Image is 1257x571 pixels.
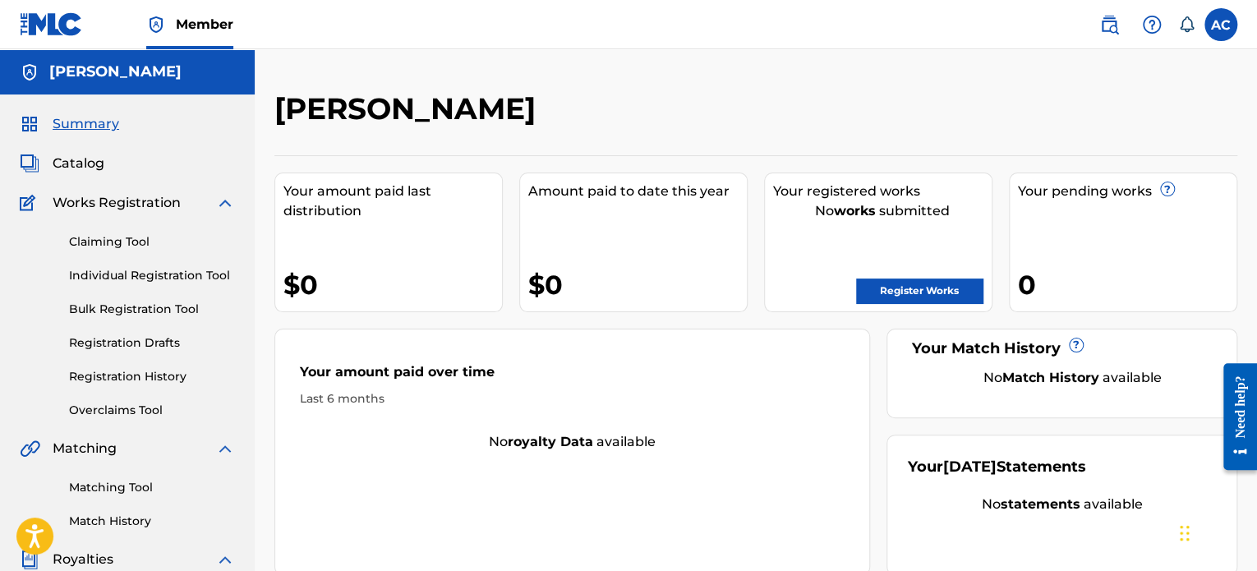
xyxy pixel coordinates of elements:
div: Your Statements [908,456,1086,478]
a: Bulk Registration Tool [69,301,235,318]
img: Accounts [20,62,39,82]
span: ? [1161,182,1174,196]
div: No submitted [773,201,992,221]
div: Last 6 months [300,390,845,408]
img: help [1142,15,1162,35]
div: Your amount paid over time [300,362,845,390]
iframe: Chat Widget [1175,492,1257,571]
span: Works Registration [53,193,181,213]
span: Summary [53,114,119,134]
img: Summary [20,114,39,134]
div: Your Match History [908,338,1216,360]
img: Catalog [20,154,39,173]
strong: statements [1001,496,1080,512]
img: expand [215,550,235,569]
img: Royalties [20,550,39,569]
img: expand [215,193,235,213]
iframe: Resource Center [1211,351,1257,483]
h5: Agata Chodowicz [49,62,182,81]
span: Matching [53,439,117,458]
div: $0 [283,266,502,303]
h2: [PERSON_NAME] [274,90,544,127]
div: User Menu [1204,8,1237,41]
div: No available [275,432,869,452]
a: Match History [69,513,235,530]
a: Register Works [856,279,983,303]
div: Widget de chat [1175,492,1257,571]
img: search [1099,15,1119,35]
div: Notifications [1178,16,1195,33]
img: expand [215,439,235,458]
div: Your pending works [1018,182,1236,201]
a: Overclaims Tool [69,402,235,419]
span: ? [1070,338,1083,352]
a: SummarySummary [20,114,119,134]
div: Help [1135,8,1168,41]
a: Registration Drafts [69,334,235,352]
strong: works [834,203,876,219]
a: Registration History [69,368,235,385]
a: Claiming Tool [69,233,235,251]
div: Your registered works [773,182,992,201]
span: [DATE] [943,458,997,476]
div: No available [928,368,1216,388]
div: $0 [528,266,747,303]
div: Your amount paid last distribution [283,182,502,221]
div: Amount paid to date this year [528,182,747,201]
span: Catalog [53,154,104,173]
img: Top Rightsholder [146,15,166,35]
a: Individual Registration Tool [69,267,235,284]
img: Matching [20,439,40,458]
a: Public Search [1093,8,1126,41]
a: Matching Tool [69,479,235,496]
strong: Match History [1002,370,1099,385]
strong: royalty data [508,434,593,449]
span: Member [176,15,233,34]
div: No available [908,495,1216,514]
div: 0 [1018,266,1236,303]
div: Arrastrar [1180,509,1190,558]
a: CatalogCatalog [20,154,104,173]
img: MLC Logo [20,12,83,36]
span: Royalties [53,550,113,569]
img: Works Registration [20,193,41,213]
